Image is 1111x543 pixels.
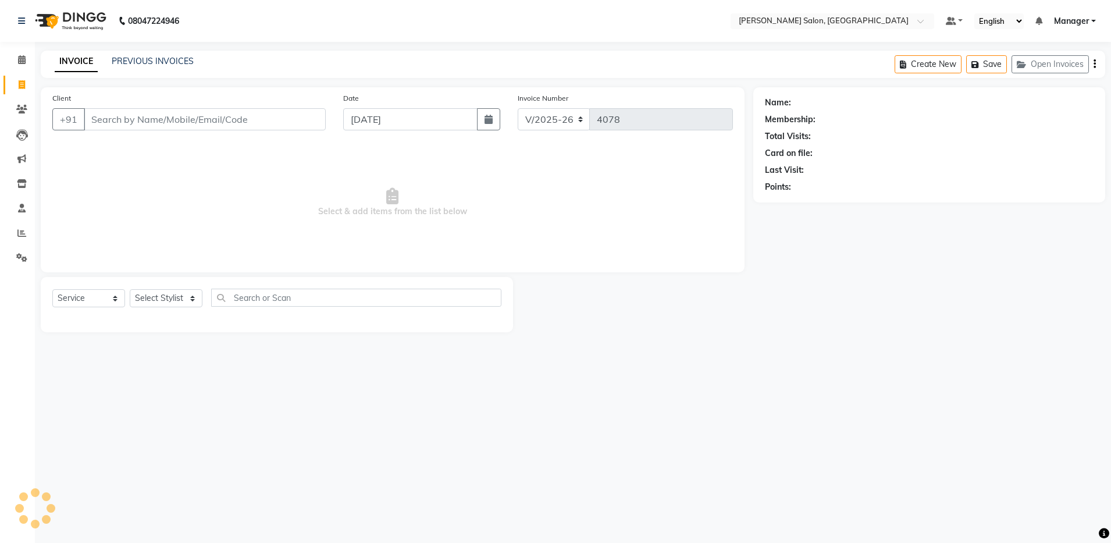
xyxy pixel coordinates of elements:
[765,113,816,126] div: Membership:
[52,93,71,104] label: Client
[55,51,98,72] a: INVOICE
[52,108,85,130] button: +91
[765,164,804,176] div: Last Visit:
[765,130,811,143] div: Total Visits:
[1012,55,1089,73] button: Open Invoices
[895,55,962,73] button: Create New
[765,147,813,159] div: Card on file:
[211,289,501,307] input: Search or Scan
[765,181,791,193] div: Points:
[343,93,359,104] label: Date
[52,144,733,261] span: Select & add items from the list below
[1054,15,1089,27] span: Manager
[765,97,791,109] div: Name:
[84,108,326,130] input: Search by Name/Mobile/Email/Code
[518,93,568,104] label: Invoice Number
[30,5,109,37] img: logo
[112,56,194,66] a: PREVIOUS INVOICES
[966,55,1007,73] button: Save
[128,5,179,37] b: 08047224946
